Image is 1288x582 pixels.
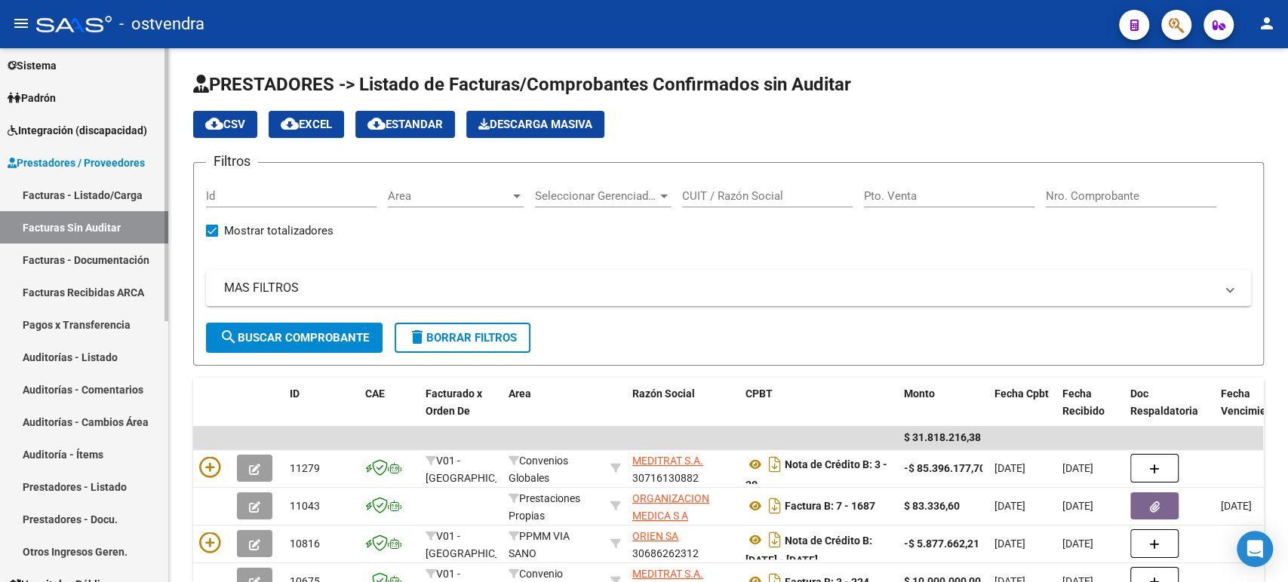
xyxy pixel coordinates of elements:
span: Razón Social [632,387,695,400]
span: ORGANIZACION MEDICA S A [632,492,709,522]
span: ORIEN SA [632,530,678,542]
datatable-header-cell: CAE [359,378,420,444]
span: [DATE] [994,500,1025,512]
button: Borrar Filtros [395,323,530,353]
strong: $ 83.336,60 [904,500,960,512]
mat-icon: cloud_download [281,115,299,133]
mat-icon: menu [12,14,30,32]
span: Fecha Recibido [1062,387,1105,417]
button: EXCEL [269,111,344,138]
datatable-header-cell: Fecha Recibido [1056,378,1124,444]
div: 30716130882 [632,452,733,484]
span: Convenios Globales [509,455,568,484]
datatable-header-cell: Doc Respaldatoria [1124,378,1215,444]
datatable-header-cell: Area [503,378,604,444]
span: Fecha Vencimiento [1221,387,1282,417]
span: CPBT [745,387,773,400]
mat-expansion-panel-header: MAS FILTROS [206,270,1251,306]
span: Prestadores / Proveedores [8,155,145,171]
span: [DATE] [994,462,1025,474]
datatable-header-cell: Facturado x Orden De [420,378,503,444]
i: Descargar documento [765,494,785,518]
span: Sistema [8,57,57,74]
strong: Factura B: 7 - 1687 [785,500,875,512]
span: CAE [365,387,385,400]
datatable-header-cell: Fecha Cpbt [988,378,1056,444]
mat-icon: cloud_download [205,115,223,133]
span: [DATE] [994,538,1025,550]
div: Open Intercom Messenger [1237,531,1273,567]
span: Integración (discapacidad) [8,122,147,139]
span: [DATE] [1062,500,1093,512]
mat-icon: person [1258,14,1276,32]
i: Descargar documento [765,528,785,552]
span: PRESTADORES -> Listado de Facturas/Comprobantes Confirmados sin Auditar [193,74,851,95]
span: Doc Respaldatoria [1130,387,1198,417]
span: Descarga Masiva [478,118,592,131]
h3: Filtros [206,151,258,172]
span: $ 31.818.216,38 [904,431,981,443]
mat-panel-title: MAS FILTROS [224,280,1215,296]
span: [DATE] [1221,500,1252,512]
div: 33694503859 [632,490,733,522]
strong: -$ 85.396.177,70 [904,462,985,474]
strong: Nota de Crédito B: 3 - 30 [745,458,887,491]
span: MEDITRAT S.A. [632,568,703,580]
span: 10816 [290,538,320,550]
span: 11279 [290,462,320,474]
strong: Nota de Crédito B: [DATE] - [DATE] [745,534,872,566]
span: Padrón [8,90,56,106]
span: MEDITRAT S.A. [632,455,703,467]
span: Fecha Cpbt [994,387,1049,400]
strong: -$ 5.877.662,21 [904,538,979,550]
span: Estandar [367,118,443,131]
span: Area [388,189,510,203]
datatable-header-cell: Razón Social [626,378,739,444]
mat-icon: search [220,328,238,346]
button: Buscar Comprobante [206,323,383,353]
span: - ostvendra [119,8,204,41]
button: Estandar [355,111,455,138]
span: Seleccionar Gerenciador [535,189,657,203]
datatable-header-cell: ID [284,378,359,444]
i: Descargar documento [765,452,785,476]
datatable-header-cell: Monto [898,378,988,444]
button: Descarga Masiva [466,111,604,138]
span: EXCEL [281,118,332,131]
span: [DATE] [1062,462,1093,474]
button: CSV [193,111,257,138]
span: Buscar Comprobante [220,331,369,345]
span: Area [509,387,531,400]
span: Borrar Filtros [408,331,517,345]
datatable-header-cell: Fecha Vencimiento [1215,378,1283,444]
div: 30686262312 [632,528,733,559]
app-download-masive: Descarga masiva de comprobantes (adjuntos) [466,111,604,138]
mat-icon: cloud_download [367,115,386,133]
mat-icon: delete [408,328,426,346]
span: Monto [904,387,935,400]
datatable-header-cell: CPBT [739,378,898,444]
span: CSV [205,118,245,131]
span: [DATE] [1062,538,1093,550]
span: 11043 [290,500,320,512]
span: PPMM VIA SANO [509,530,570,559]
span: Prestaciones Propias [509,492,580,522]
span: Facturado x Orden De [426,387,482,417]
span: ID [290,387,300,400]
span: Mostrar totalizadores [224,222,334,240]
